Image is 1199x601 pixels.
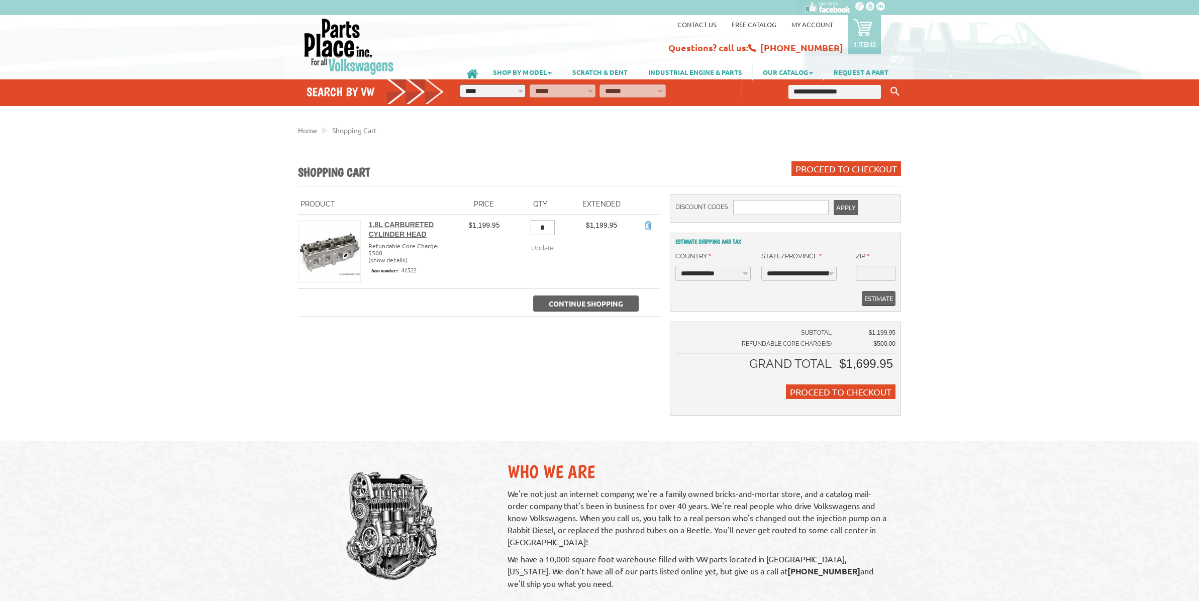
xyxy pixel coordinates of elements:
[786,384,895,399] button: Proceed to Checkout
[824,63,898,80] a: REQUEST A PART
[368,266,452,275] div: 41522
[790,386,891,397] span: Proceed to Checkout
[586,221,617,229] span: $1,199.95
[677,20,717,29] a: Contact us
[298,165,370,181] h1: Shopping Cart
[303,18,395,75] img: Parts Place Inc!
[508,487,891,548] p: We're not just an internet company; we're a family owned bricks-and-mortar store, and a catalog m...
[301,200,335,208] span: Product
[836,200,855,215] span: Apply
[732,20,776,29] a: Free Catalog
[531,244,554,252] span: Update
[307,84,444,99] h4: Search by VW
[795,163,897,174] span: Proceed to Checkout
[675,200,728,215] label: Discount Codes
[483,63,562,80] a: SHOP BY MODEL
[839,357,893,370] span: $1,699.95
[753,63,823,80] a: OUR CATALOG
[513,194,567,215] th: Qty
[749,356,832,371] strong: Grand Total
[468,221,499,229] span: $1,199.95
[643,220,653,230] a: Remove Item
[368,221,434,239] a: 1.8L Carbureted Cylinder Head
[874,340,895,347] span: $500.00
[533,295,639,312] button: Continue Shopping
[761,251,822,261] label: State/Province
[567,194,636,215] th: Extended
[675,327,837,338] td: Subtotal
[368,242,452,263] div: Refundable Core Charge: $500 ( )
[549,299,623,308] span: Continue Shopping
[675,251,711,261] label: Country
[869,329,895,336] span: $1,199.95
[675,338,837,354] td: Refundable Core Charge(s)
[791,20,833,29] a: My Account
[864,291,893,306] span: Estimate
[368,267,401,274] span: Item number::
[474,200,494,208] span: Price
[298,221,360,282] img: 1.8L Carbureted Cylinder Head
[332,126,377,135] a: Shopping Cart
[508,461,891,482] h2: Who We Are
[298,126,317,135] a: Home
[787,566,860,576] strong: [PHONE_NUMBER]
[853,40,876,48] p: 1 items
[887,83,903,100] button: Keyword Search
[370,256,406,264] a: show details
[848,15,881,54] a: 1 items
[508,553,891,589] p: We have a 10,000 square foot warehouse filled with VW parts located in [GEOGRAPHIC_DATA], [US_STA...
[862,291,895,306] button: Estimate
[834,200,858,215] button: Apply
[562,63,638,80] a: SCRATCH & DENT
[638,63,752,80] a: INDUSTRIAL ENGINE & PARTS
[791,161,901,176] button: Proceed to Checkout
[856,251,869,261] label: Zip
[675,238,895,245] h2: Estimate Shipping and Tax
